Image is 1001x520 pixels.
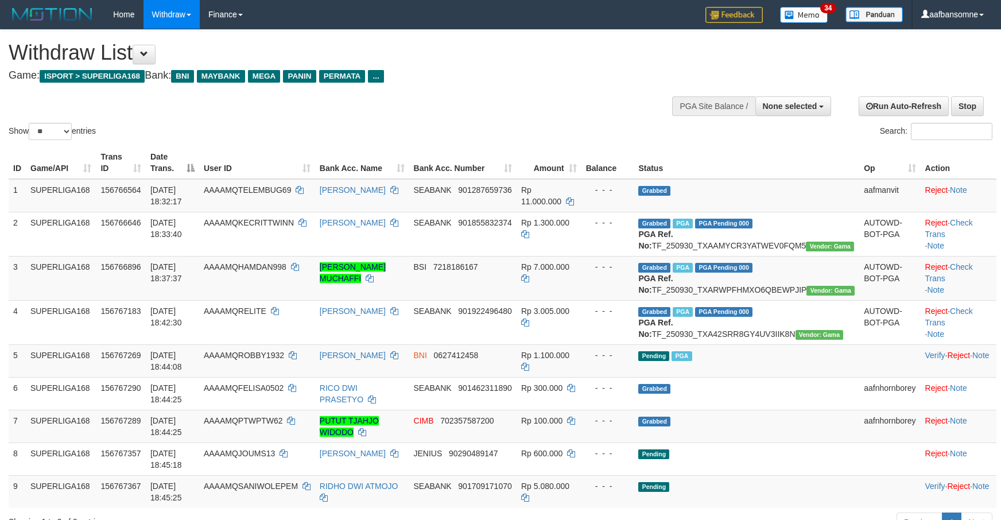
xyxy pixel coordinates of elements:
[634,300,859,344] td: TF_250930_TXA42SRR8GY4UV3IIK8N
[638,263,670,273] span: Grabbed
[638,318,673,339] b: PGA Ref. No:
[925,306,973,327] a: Check Trans
[9,344,26,377] td: 5
[414,218,452,227] span: SEABANK
[586,184,630,196] div: - - -
[921,344,996,377] td: · ·
[320,351,386,360] a: [PERSON_NAME]
[586,448,630,459] div: - - -
[449,449,498,458] span: Copy 90290489147 to clipboard
[283,70,316,83] span: PANIN
[414,383,452,393] span: SEABANK
[320,449,386,458] a: [PERSON_NAME]
[859,212,920,256] td: AUTOWD-BOT-PGA
[921,256,996,300] td: · ·
[845,7,903,22] img: panduan.png
[638,307,670,317] span: Grabbed
[806,286,855,296] span: Vendor URL: https://trx31.1velocity.biz
[9,41,656,64] h1: Withdraw List
[521,416,562,425] span: Rp 100.000
[150,351,182,371] span: [DATE] 18:44:08
[100,416,141,425] span: 156767289
[521,218,569,227] span: Rp 1.300.000
[199,146,315,179] th: User ID: activate to sort column ascending
[414,306,452,316] span: SEABANK
[204,482,298,491] span: AAAAMQSANIWOLEPEM
[150,262,182,283] span: [DATE] 18:37:37
[859,300,920,344] td: AUTOWD-BOT-PGA
[40,70,145,83] span: ISPORT > SUPERLIGA168
[26,475,96,508] td: SUPERLIGA168
[921,146,996,179] th: Action
[517,146,581,179] th: Amount: activate to sort column ascending
[638,417,670,426] span: Grabbed
[921,443,996,475] td: ·
[150,218,182,239] span: [DATE] 18:33:40
[320,383,363,404] a: RICO DWI PRASETYO
[100,482,141,491] span: 156767367
[638,384,670,394] span: Grabbed
[521,262,569,271] span: Rp 7.000.000
[458,185,511,195] span: Copy 901287659736 to clipboard
[9,443,26,475] td: 8
[9,256,26,300] td: 3
[458,306,511,316] span: Copy 901922496480 to clipboard
[458,482,511,491] span: Copy 901709171070 to clipboard
[315,146,409,179] th: Bank Acc. Name: activate to sort column ascending
[204,383,284,393] span: AAAAMQFELISA0502
[521,306,569,316] span: Rp 3.005.000
[638,351,669,361] span: Pending
[925,185,948,195] a: Reject
[859,256,920,300] td: AUTOWD-BOT-PGA
[859,377,920,410] td: aafnhornborey
[26,443,96,475] td: SUPERLIGA168
[9,70,656,82] h4: Game: Bank:
[414,351,427,360] span: BNI
[204,218,294,227] span: AAAAMQKECRITTWINN
[204,262,286,271] span: AAAAMQHAMDAN998
[440,416,494,425] span: Copy 702357587200 to clipboard
[9,300,26,344] td: 4
[634,256,859,300] td: TF_250930_TXARWPFHMXO6QBEWPJIP
[320,482,398,491] a: RIDHO DWI ATMOJO
[925,218,948,227] a: Reject
[925,482,945,491] a: Verify
[150,416,182,437] span: [DATE] 18:44:25
[100,306,141,316] span: 156767183
[763,102,817,111] span: None selected
[150,185,182,206] span: [DATE] 18:32:17
[586,261,630,273] div: - - -
[9,212,26,256] td: 2
[921,179,996,212] td: ·
[100,351,141,360] span: 156767269
[925,306,948,316] a: Reject
[950,449,967,458] a: Note
[820,3,836,13] span: 34
[796,330,844,340] span: Vendor URL: https://trx31.1velocity.biz
[433,262,478,271] span: Copy 7218186167 to clipboard
[859,410,920,443] td: aafnhornborey
[150,306,182,327] span: [DATE] 18:42:30
[921,212,996,256] td: · ·
[638,274,673,294] b: PGA Ref. No:
[638,482,669,492] span: Pending
[197,70,245,83] span: MAYBANK
[26,410,96,443] td: SUPERLIGA168
[921,475,996,508] td: · ·
[96,146,145,179] th: Trans ID: activate to sort column ascending
[204,449,275,458] span: AAAAMQJOUMS13
[921,410,996,443] td: ·
[414,482,452,491] span: SEABANK
[925,262,973,283] a: Check Trans
[638,230,673,250] b: PGA Ref. No:
[320,185,386,195] a: [PERSON_NAME]
[925,351,945,360] a: Verify
[911,123,992,140] input: Search:
[673,263,693,273] span: Marked by aafsengchandara
[409,146,517,179] th: Bank Acc. Number: activate to sort column ascending
[859,179,920,212] td: aafmanvit
[319,70,366,83] span: PERMATA
[638,449,669,459] span: Pending
[638,219,670,228] span: Grabbed
[171,70,193,83] span: BNI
